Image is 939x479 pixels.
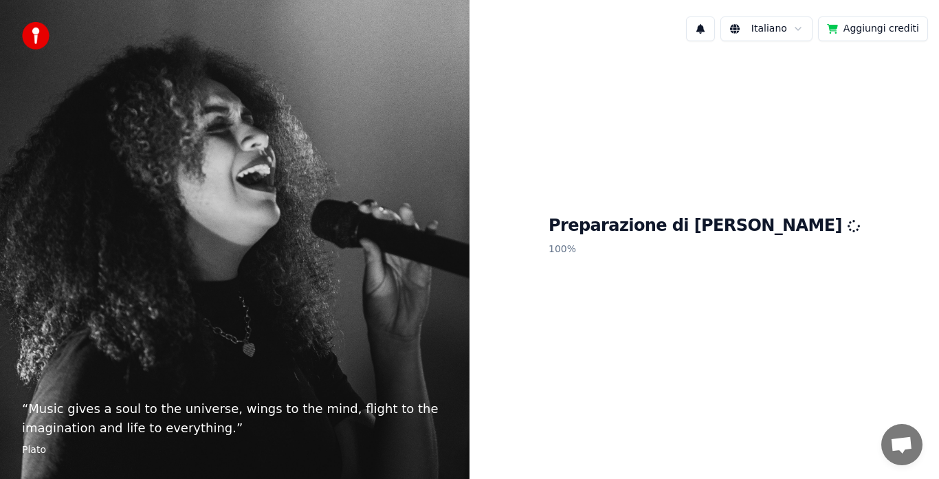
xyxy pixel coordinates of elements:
[881,424,923,465] a: Aprire la chat
[22,443,448,457] footer: Plato
[549,215,860,237] h1: Preparazione di [PERSON_NAME]
[22,399,448,438] p: “ Music gives a soul to the universe, wings to the mind, flight to the imagination and life to ev...
[818,16,928,41] button: Aggiungi crediti
[22,22,49,49] img: youka
[549,237,860,262] p: 100 %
